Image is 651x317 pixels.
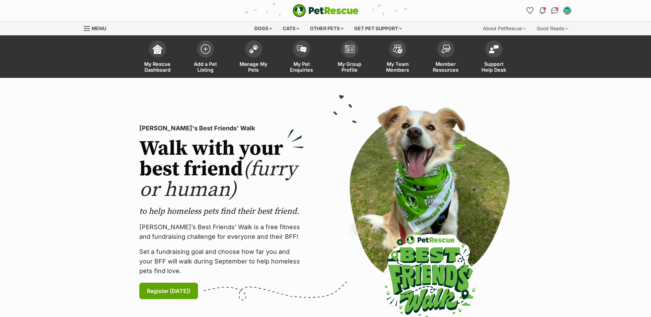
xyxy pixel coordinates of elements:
[139,156,297,203] span: (furry or human)
[139,222,304,242] p: [PERSON_NAME]’s Best Friends' Walk is a free fitness and fundraising challenge for everyone and t...
[326,37,374,78] a: My Group Profile
[470,37,518,78] a: Support Help Desk
[278,22,304,35] div: Cats
[393,45,403,54] img: team-members-icon-5396bd8760b3fe7c0b43da4ab00e1e3bb1a5d9ba89233759b79545d2d3fc5d0d.svg
[153,44,162,54] img: dashboard-icon-eb2f2d2d3e046f16d808141f083e7271f6b2e854fb5c12c21221c1fb7104beca.svg
[345,45,354,53] img: group-profile-icon-3fa3cf56718a62981997c0bc7e787c4b2cf8bcc04b72c1350f741eb67cf2f40e.svg
[147,287,190,295] span: Register [DATE]!
[478,22,531,35] div: About PetRescue
[525,5,536,16] a: Favourites
[562,5,573,16] button: My account
[84,22,111,34] a: Menu
[249,45,258,54] img: manage-my-pets-icon-02211641906a0b7f246fdf0571729dbe1e7629f14944591b6c1af311fb30b64b.svg
[293,4,359,17] a: PetRescue
[549,5,560,16] a: Conversations
[537,5,548,16] button: Notifications
[139,247,304,276] p: Set a fundraising goal and choose how far you and your BFF will walk during September to help hom...
[551,7,558,14] img: chat-41dd97257d64d25036548639549fe6c8038ab92f7586957e7f3b1b290dea8141.svg
[92,25,106,31] span: Menu
[249,22,277,35] div: Dogs
[374,37,422,78] a: My Team Members
[478,61,509,73] span: Support Help Desk
[297,45,306,53] img: pet-enquiries-icon-7e3ad2cf08bfb03b45e93fb7055b45f3efa6380592205ae92323e6603595dc1f.svg
[532,22,573,35] div: Good Reads
[564,7,571,14] img: Tameka Saville profile pic
[539,7,545,14] img: notifications-46538b983faf8c2785f20acdc204bb7945ddae34d4c08c2a6579f10ce5e182be.svg
[525,5,573,16] ul: Account quick links
[182,37,230,78] a: Add a Pet Listing
[238,61,269,73] span: Manage My Pets
[139,124,304,133] p: [PERSON_NAME]'s Best Friends' Walk
[286,61,317,73] span: My Pet Enquiries
[133,37,182,78] a: My Rescue Dashboard
[278,37,326,78] a: My Pet Enquiries
[201,44,210,54] img: add-pet-listing-icon-0afa8454b4691262ce3f59096e99ab1cd57d4a30225e0717b998d2c9b9846f56.svg
[139,283,198,299] a: Register [DATE]!
[190,61,221,73] span: Add a Pet Listing
[430,61,461,73] span: Member Resources
[142,61,173,73] span: My Rescue Dashboard
[382,61,413,73] span: My Team Members
[349,22,407,35] div: Get pet support
[441,44,451,54] img: member-resources-icon-8e73f808a243e03378d46382f2149f9095a855e16c252ad45f914b54edf8863c.svg
[139,139,304,200] h2: Walk with your best friend
[334,61,365,73] span: My Group Profile
[293,4,359,17] img: logo-e224e6f780fb5917bec1dbf3a21bbac754714ae5b6737aabdf751b685950b380.svg
[230,37,278,78] a: Manage My Pets
[139,206,304,217] p: to help homeless pets find their best friend.
[489,45,499,53] img: help-desk-icon-fdf02630f3aa405de69fd3d07c3f3aa587a6932b1a1747fa1d2bba05be0121f9.svg
[305,22,348,35] div: Other pets
[422,37,470,78] a: Member Resources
